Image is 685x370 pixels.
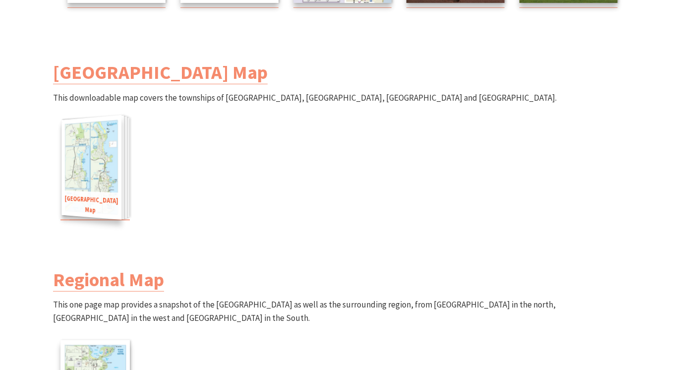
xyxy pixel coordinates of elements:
[60,120,130,221] a: Kiama Townships Map[GEOGRAPHIC_DATA] Map
[53,91,632,228] p: This downloadable map covers the townships of [GEOGRAPHIC_DATA], [GEOGRAPHIC_DATA], [GEOGRAPHIC_D...
[53,61,268,84] a: [GEOGRAPHIC_DATA] Map
[61,115,121,220] img: Kiama Townships Map
[61,190,121,220] span: [GEOGRAPHIC_DATA] Map
[53,268,164,292] a: Regional Map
